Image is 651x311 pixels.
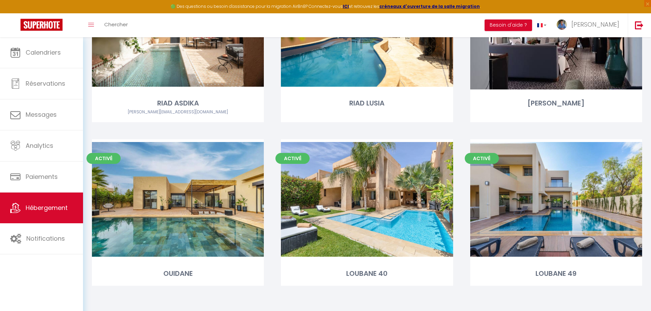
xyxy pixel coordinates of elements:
div: Airbnb [92,109,264,115]
button: Besoin d'aide ? [485,19,532,31]
div: [PERSON_NAME] [470,98,642,109]
div: OUIDANE [92,268,264,279]
span: Activé [275,153,310,164]
span: Notifications [26,234,65,243]
img: logout [635,21,643,29]
div: LOUBANE 40 [281,268,453,279]
span: Hébergement [26,203,68,212]
span: Activé [86,153,121,164]
span: Paiements [26,172,58,181]
span: [PERSON_NAME] [571,20,619,29]
button: Ouvrir le widget de chat LiveChat [5,3,26,23]
span: Messages [26,110,57,119]
span: Activé [465,153,499,164]
div: RIAD ASDIKA [92,98,264,109]
div: LOUBANE 49 [470,268,642,279]
a: créneaux d'ouverture de la salle migration [379,3,480,9]
a: ... [PERSON_NAME] [552,13,628,37]
span: Réservations [26,79,65,88]
img: Super Booking [21,19,63,31]
a: Chercher [99,13,133,37]
a: ICI [343,3,349,9]
span: Calendriers [26,48,61,57]
iframe: Chat [622,280,646,306]
img: ... [557,19,567,30]
span: Chercher [104,21,128,28]
span: Analytics [26,141,53,150]
div: RIAD LUSIA [281,98,453,109]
